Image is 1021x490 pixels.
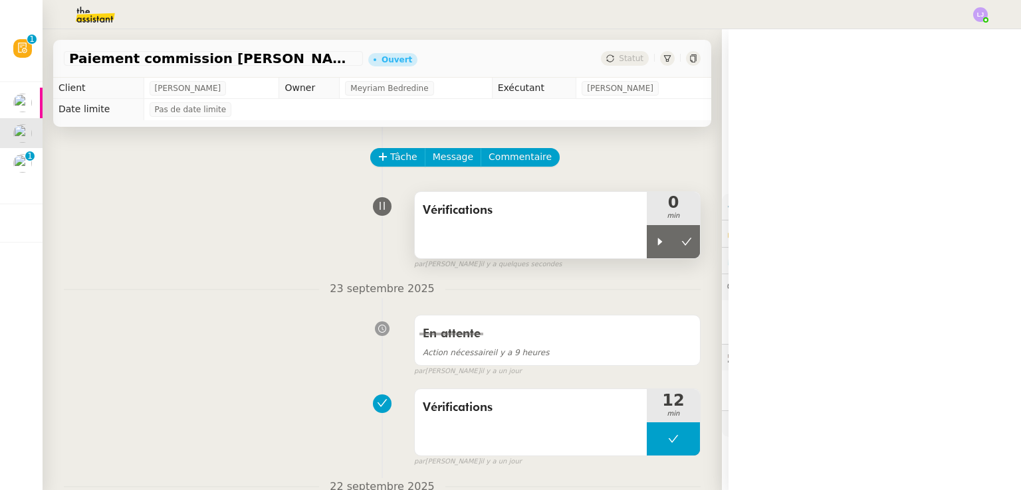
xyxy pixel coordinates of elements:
td: Client [53,78,144,99]
button: Commentaire [481,148,560,167]
span: Paiement commission [PERSON_NAME] [69,52,358,65]
span: Commentaire [489,149,552,165]
small: [PERSON_NAME] [414,366,522,377]
img: users%2FTDxDvmCjFdN3QFePFNGdQUcJcQk1%2Favatar%2F0cfb3a67-8790-4592-a9ec-92226c678442 [13,154,32,173]
span: 🕵️ [727,352,893,363]
span: 23 septembre 2025 [319,280,445,298]
span: 💬 [727,282,836,292]
div: 🔐Données client [722,220,1021,246]
span: ⚙️ [727,199,796,214]
nz-badge-sup: 1 [25,151,35,161]
span: par [414,456,425,467]
button: Message [425,148,481,167]
td: Date limite [53,99,144,120]
span: Tâche [390,149,417,165]
span: min [647,408,700,420]
span: min [647,210,700,222]
span: Pas de date limite [155,103,227,116]
span: il y a un jour [481,456,522,467]
p: 1 [27,151,33,163]
p: 1 [29,35,35,46]
span: par [414,366,425,377]
small: [PERSON_NAME] [414,456,522,467]
span: Action nécessaire [423,348,493,357]
div: 🧴Autres [722,411,1021,437]
small: [PERSON_NAME] [414,259,562,270]
div: ⏲️Tâches 31:46 [722,248,1021,274]
span: En attente [423,328,481,340]
td: Exécutant [492,78,576,99]
span: ⏲️ [727,255,824,266]
span: il y a un jour [481,366,522,377]
span: 0 [647,195,700,210]
img: users%2FWH1OB8fxGAgLOjAz1TtlPPgOcGL2%2Favatar%2F32e28291-4026-4208-b892-04f74488d877 [13,124,32,143]
nz-badge-sup: 1 [27,35,37,44]
div: ⚙️Procédures [722,194,1021,220]
button: Tâche [370,148,425,167]
span: [PERSON_NAME] [587,82,653,95]
span: Vérifications [423,201,639,220]
span: 🧴 [727,418,768,429]
span: Vérifications [423,398,639,418]
div: Ouvert [382,56,412,64]
img: svg [973,7,988,22]
span: Message [433,149,473,165]
div: 💬Commentaires 1 [722,274,1021,300]
span: Meyriam Bedredine [350,82,428,95]
span: par [414,259,425,270]
span: 12 [647,392,700,408]
td: Owner [279,78,340,99]
span: il y a quelques secondes [481,259,562,270]
img: users%2FxgWPCdJhSBeE5T1N2ZiossozSlm1%2Favatar%2F5b22230b-e380-461f-81e9-808a3aa6de32 [13,94,32,112]
div: 🕵️Autres demandes en cours 3 [722,345,1021,370]
span: Statut [619,54,643,63]
span: 🔐 [727,226,814,241]
span: [PERSON_NAME] [155,82,221,95]
span: il y a 9 heures [423,348,550,357]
